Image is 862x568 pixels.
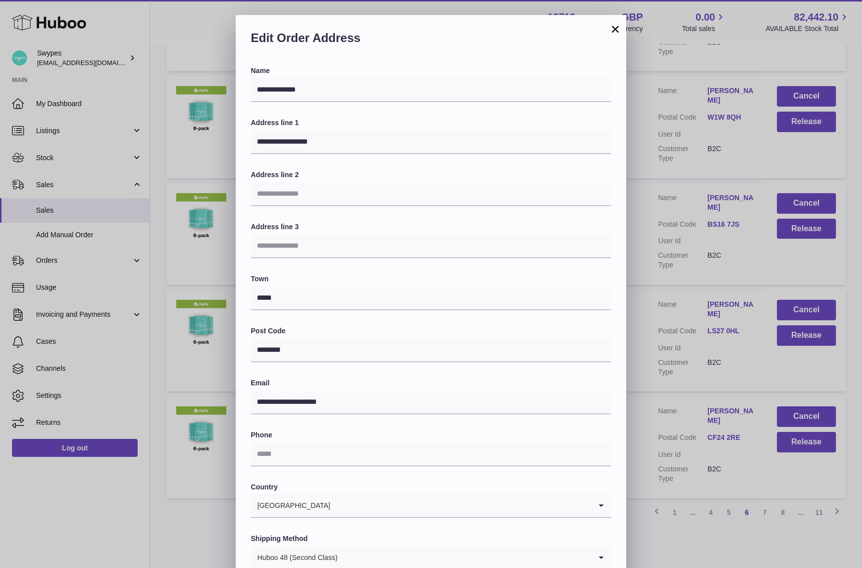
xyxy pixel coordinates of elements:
label: Phone [251,430,611,440]
label: Address line 2 [251,170,611,180]
div: Search for option [251,494,611,518]
input: Search for option [331,494,591,517]
span: [GEOGRAPHIC_DATA] [251,494,331,517]
label: Email [251,378,611,388]
label: Address line 1 [251,118,611,128]
label: Shipping Method [251,534,611,543]
h2: Edit Order Address [251,30,611,51]
label: Country [251,482,611,492]
label: Post Code [251,326,611,336]
label: Name [251,66,611,76]
label: Address line 3 [251,222,611,232]
button: × [609,23,621,35]
label: Town [251,274,611,284]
